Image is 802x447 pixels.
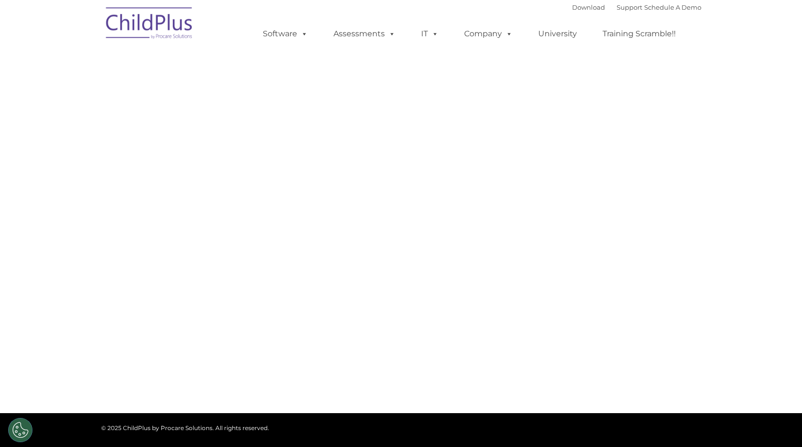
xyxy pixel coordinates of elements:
[108,168,694,241] iframe: Form 0
[593,24,685,44] a: Training Scramble!!
[101,0,198,49] img: ChildPlus by Procare Solutions
[253,24,318,44] a: Software
[644,3,701,11] a: Schedule A Demo
[617,3,642,11] a: Support
[324,24,405,44] a: Assessments
[529,24,587,44] a: University
[411,24,448,44] a: IT
[101,424,269,432] span: © 2025 ChildPlus by Procare Solutions. All rights reserved.
[572,3,605,11] a: Download
[454,24,522,44] a: Company
[8,418,32,442] button: Cookies Settings
[572,3,701,11] font: |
